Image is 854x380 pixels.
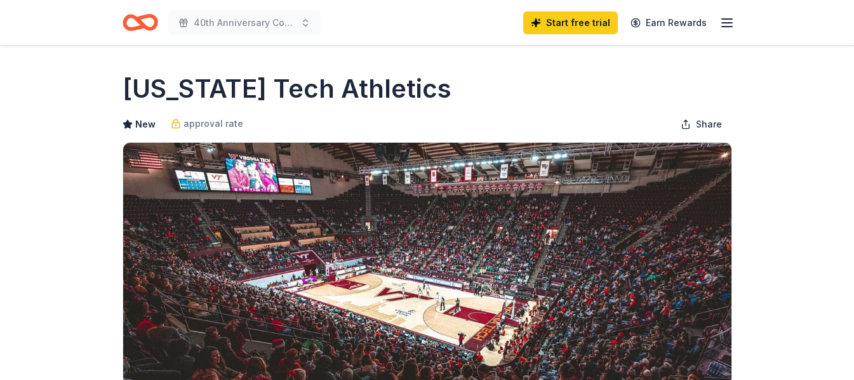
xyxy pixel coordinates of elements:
h1: [US_STATE] Tech Athletics [123,71,451,107]
a: approval rate [171,116,243,131]
a: Home [123,8,158,37]
a: Earn Rewards [623,11,714,34]
span: New [135,117,156,132]
a: Start free trial [523,11,618,34]
span: approval rate [183,116,243,131]
button: Share [671,112,732,137]
span: 40th Anniversary Community Home Build [194,15,295,30]
span: Share [696,117,722,132]
button: 40th Anniversary Community Home Build [168,10,321,36]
